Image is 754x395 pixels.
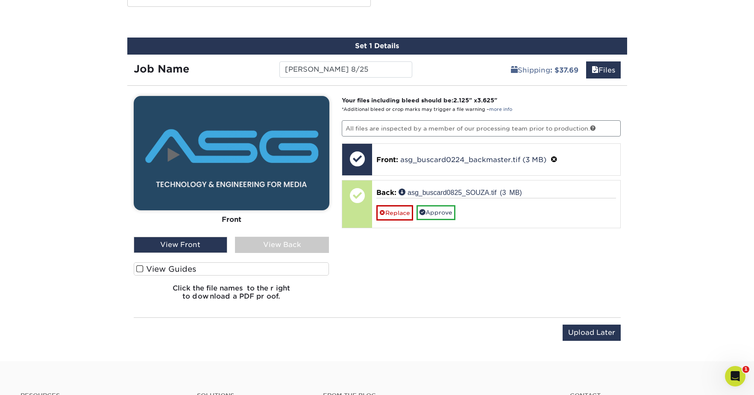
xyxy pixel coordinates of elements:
[592,66,599,74] span: files
[511,66,518,74] span: shipping
[342,97,497,104] strong: Your files including bleed should be: " x "
[342,107,512,112] small: *Additional bleed or crop marks may trigger a file warning –
[2,369,73,392] iframe: Google Customer Reviews
[417,205,455,220] a: Approve
[342,120,621,137] p: All files are inspected by a member of our processing team prior to production.
[376,156,398,164] span: Front:
[134,210,329,229] div: Front
[376,189,396,197] span: Back:
[477,97,494,104] span: 3.625
[742,366,749,373] span: 1
[400,156,546,164] a: asg_buscard0224_backmaster.tif (3 MB)
[489,107,512,112] a: more info
[399,189,522,195] a: asg_buscard0825_SOUZA.tif (3 MB)
[134,284,329,307] h6: Click the file names to the right to download a PDF proof.
[134,237,228,253] div: View Front
[505,61,584,78] a: Shipping: $37.69
[376,205,413,220] a: Replace
[550,66,578,74] b: : $37.69
[586,61,621,78] a: Files
[134,63,189,75] strong: Job Name
[453,97,469,104] span: 2.125
[235,237,329,253] div: View Back
[563,325,621,341] input: Upload Later
[134,262,329,276] label: View Guides
[279,61,412,78] input: Enter a job name
[127,38,627,55] div: Set 1 Details
[725,366,745,386] iframe: Intercom live chat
